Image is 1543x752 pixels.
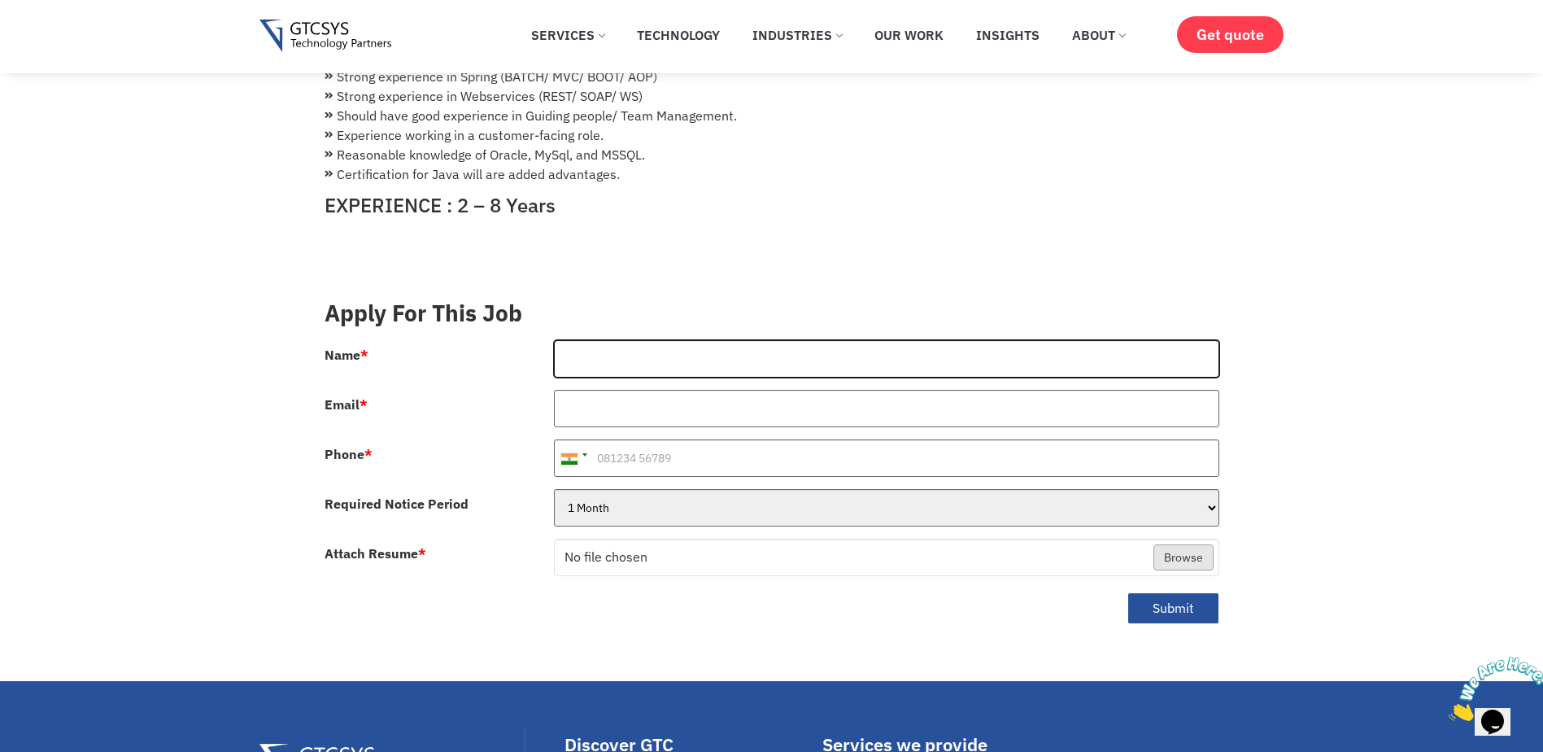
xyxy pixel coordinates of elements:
[1177,16,1284,53] a: Get quote
[1127,592,1219,624] button: Submit
[862,17,956,53] a: Our Work
[325,145,1219,164] li: Reasonable knowledge of Oracle, MySql, and MSSQL.
[325,194,1219,217] h4: EXPERIENCE : 2 – 8 Years
[325,67,1219,86] li: Strong experience in Spring (BATCH/ MVC/ BOOT/ AOP)
[325,547,426,560] label: Attach Resume
[554,439,1219,477] input: 081234 56789
[1196,26,1264,43] span: Get quote
[325,348,368,361] label: Name
[964,17,1052,53] a: Insights
[325,164,1219,184] li: Certification for Java will are added advantages.
[7,7,107,71] img: Chat attention grabber
[555,440,592,476] div: India (भारत): +91
[325,497,469,510] label: Required Notice Period
[625,17,732,53] a: Technology
[325,86,1219,106] li: Strong experience in Webservices (REST/ SOAP/ WS)
[325,125,1219,145] li: Experience working in a customer-facing role.
[325,299,1219,327] h3: Apply For This Job
[259,20,392,53] img: Gtcsys logo
[740,17,854,53] a: Industries
[1060,17,1137,53] a: About
[325,398,368,411] label: Email
[325,106,1219,125] li: Should have good experience in Guiding people/ Team Management.
[519,17,617,53] a: Services
[1442,650,1543,728] iframe: chat widget
[325,448,373,461] label: Phone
